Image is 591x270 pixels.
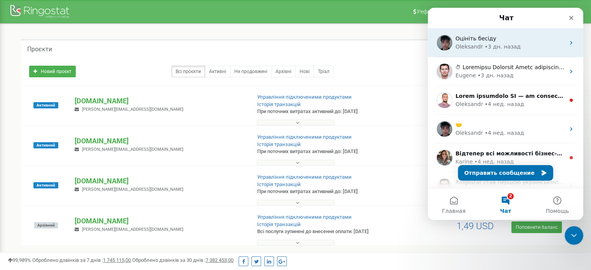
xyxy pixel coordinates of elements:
[257,188,382,195] p: При поточних витратах активний до: [DATE]
[52,181,103,212] button: Чат
[171,66,205,77] a: Всі проєкти
[132,257,234,263] span: Оброблено дзвінків за 30 днів :
[206,257,234,263] u: 7 382 453,00
[104,181,155,212] button: Помощь
[314,66,334,77] a: Тріал
[205,66,230,77] a: Активні
[257,228,382,235] p: Всі послуги зупинені до внесення оплати: [DATE]
[14,200,37,206] span: Главная
[30,157,126,173] button: Отправить сообщение
[75,96,244,106] p: [DOMAIN_NAME]
[27,46,52,53] h5: Проєкти
[257,148,382,155] p: При поточних витратах активний до: [DATE]
[257,134,352,140] a: Управління підключеними продуктами
[82,147,183,152] span: [PERSON_NAME][EMAIL_ADDRESS][DOMAIN_NAME]
[75,136,244,146] p: [DOMAIN_NAME]
[72,200,84,206] span: Чат
[33,102,58,108] span: Активний
[8,257,31,263] span: 99,989%
[257,181,301,187] a: Історія транзакцій
[9,171,24,186] img: Profile image for Eugene
[75,176,244,186] p: [DOMAIN_NAME]
[50,179,92,187] div: • 24 нед. назад
[230,66,272,77] a: Не продовжені
[257,101,301,107] a: Історія транзакцій
[82,227,183,232] span: [PERSON_NAME][EMAIL_ADDRESS][DOMAIN_NAME]
[28,150,45,158] div: Karine
[118,200,141,206] span: Помощь
[428,8,583,220] iframe: Intercom live chat
[271,66,296,77] a: Архівні
[257,174,352,180] a: Управління підключеними продуктами
[29,66,76,77] a: Новий проєкт
[295,66,314,77] a: Нові
[33,182,58,188] span: Активний
[457,221,494,232] span: 1,49 USD
[417,9,475,15] span: Реферальна програма
[565,226,583,245] iframe: Intercom live chat
[103,257,131,263] u: 1 745 115,00
[32,257,131,263] span: Оброблено дзвінків за 7 днів :
[257,214,352,220] a: Управління підключеними продуктами
[75,216,244,226] p: [DOMAIN_NAME]
[257,141,301,147] a: Історія транзакцій
[47,150,86,158] div: • 4 нед. назад
[82,187,183,192] span: [PERSON_NAME][EMAIL_ADDRESS][DOMAIN_NAME]
[257,94,352,100] a: Управління підключеними продуктами
[34,222,58,228] span: Архівний
[257,108,382,115] p: При поточних витратах активний до: [DATE]
[33,142,58,148] span: Активний
[257,221,301,227] a: Історія транзакцій
[82,107,183,112] span: [PERSON_NAME][EMAIL_ADDRESS][DOMAIN_NAME]
[28,179,48,187] div: Eugene
[511,221,562,233] a: Поповнити баланс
